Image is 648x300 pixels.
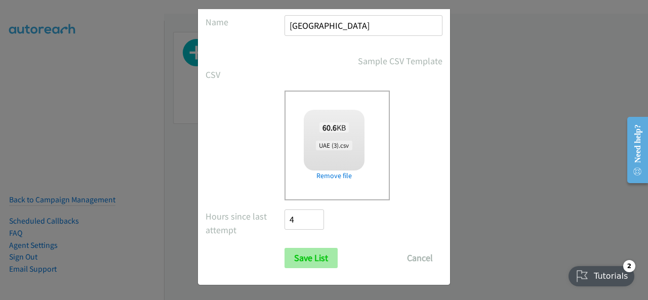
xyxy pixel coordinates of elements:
[285,248,338,268] input: Save List
[619,110,648,190] iframe: Resource Center
[206,68,285,81] label: CSV
[316,141,352,150] span: UAE (3).csv
[322,122,337,133] strong: 60.6
[206,209,285,237] label: Hours since last attempt
[319,122,349,133] span: KB
[562,256,640,292] iframe: Checklist
[358,54,442,68] a: Sample CSV Template
[304,170,364,181] a: Remove file
[397,248,442,268] button: Cancel
[206,15,285,29] label: Name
